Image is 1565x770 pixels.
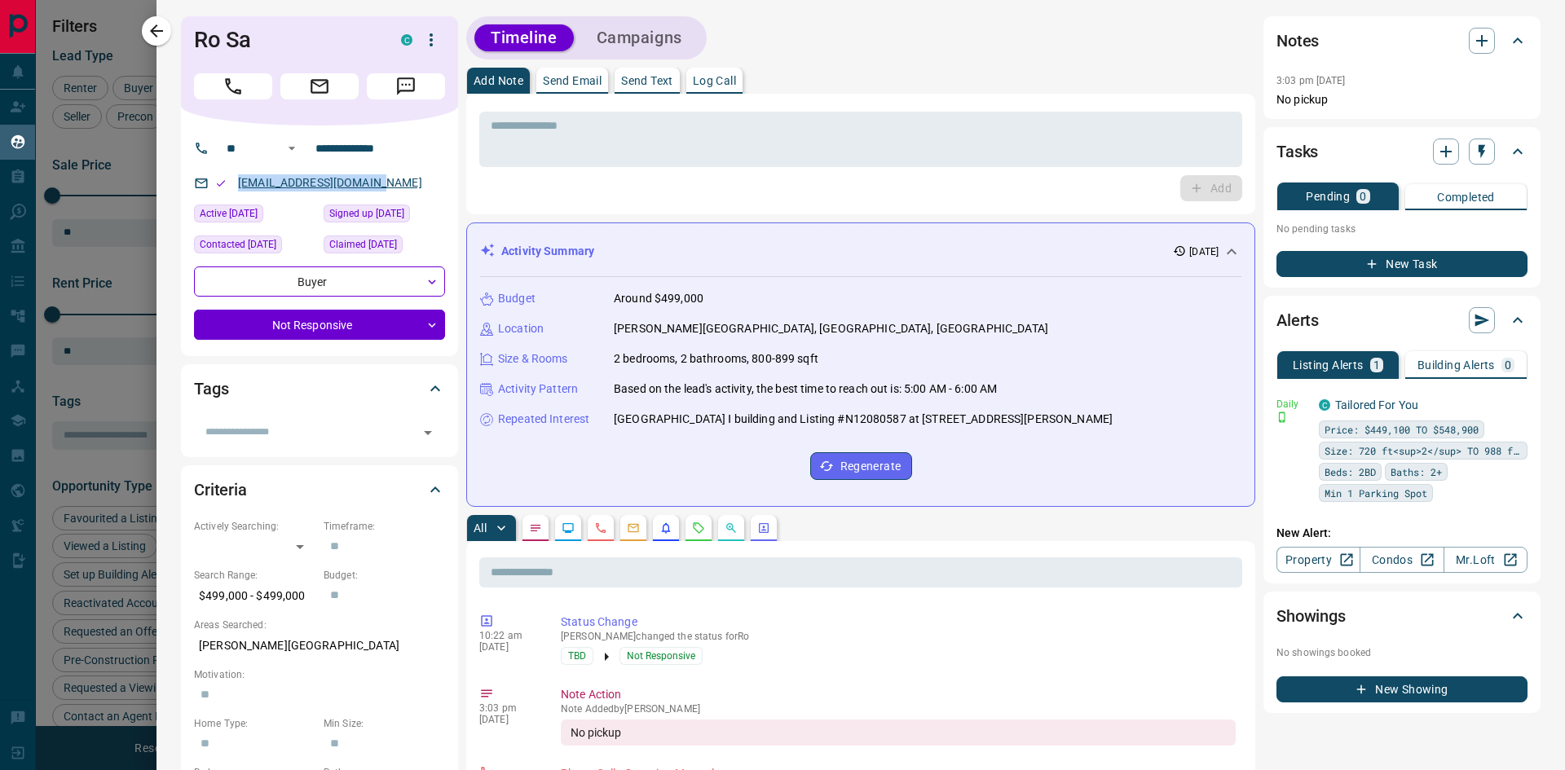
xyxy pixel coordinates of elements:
span: Email [280,73,359,99]
p: 10:22 am [479,630,536,641]
div: Tasks [1276,132,1528,171]
h1: Ro Sa [194,27,377,53]
h2: Criteria [194,477,247,503]
p: 1 [1373,359,1380,371]
p: Motivation: [194,667,445,682]
a: Condos [1360,547,1444,573]
p: 0 [1505,359,1511,371]
button: New Showing [1276,676,1528,702]
p: 3:03 pm [479,702,536,714]
p: Areas Searched: [194,618,445,632]
p: Note Added by [PERSON_NAME] [561,703,1236,715]
p: Activity Summary [501,243,594,260]
div: Alerts [1276,301,1528,340]
h2: Tasks [1276,139,1318,165]
div: Tags [194,369,445,408]
p: Repeated Interest [498,411,589,428]
h2: Showings [1276,603,1346,629]
span: Call [194,73,272,99]
svg: Opportunities [725,521,738,535]
a: [EMAIL_ADDRESS][DOMAIN_NAME] [238,176,422,189]
svg: Listing Alerts [659,521,672,535]
p: [DATE] [479,714,536,725]
svg: Notes [529,521,542,535]
p: No pickup [1276,91,1528,108]
div: Wed Aug 06 2025 [324,235,445,258]
p: [GEOGRAPHIC_DATA] Ⅰ building and Listing #N12080587 at [STREET_ADDRESS][PERSON_NAME] [614,411,1113,428]
button: Open [282,139,302,158]
span: Contacted [DATE] [200,236,276,253]
p: Add Note [474,75,523,86]
p: 0 [1360,191,1366,202]
p: Home Type: [194,716,315,731]
h2: Tags [194,376,228,402]
a: Property [1276,547,1360,573]
p: [DATE] [479,641,536,653]
div: Not Responsive [194,310,445,340]
p: Status Change [561,614,1236,631]
span: Min 1 Parking Spot [1325,485,1427,501]
p: New Alert: [1276,525,1528,542]
p: Timeframe: [324,519,445,534]
p: Activity Pattern [498,381,578,398]
p: No showings booked [1276,645,1528,660]
span: Price: $449,100 TO $548,900 [1325,421,1479,438]
svg: Emails [627,521,640,535]
span: Signed up [DATE] [329,205,404,222]
p: Listing Alerts [1293,359,1364,371]
p: All [474,522,487,534]
p: Based on the lead's activity, the best time to reach out is: 5:00 AM - 6:00 AM [614,381,997,398]
span: Message [367,73,445,99]
span: Size: 720 ft<sup>2</sup> TO 988 ft<sup>2</sup> [1325,442,1522,459]
h2: Alerts [1276,307,1319,333]
p: Budget: [324,568,445,583]
p: Daily [1276,397,1309,411]
p: Send Text [621,75,673,86]
div: Criteria [194,470,445,509]
p: Pending [1306,191,1350,202]
button: Timeline [474,24,574,51]
a: Mr.Loft [1444,547,1528,573]
span: Active [DATE] [200,205,258,222]
svg: Lead Browsing Activity [562,521,575,535]
p: Size & Rooms [498,350,568,367]
button: New Task [1276,251,1528,277]
p: [PERSON_NAME] changed the status for Ro [561,631,1236,642]
svg: Agent Actions [757,521,770,535]
p: Building Alerts [1417,359,1495,371]
p: [PERSON_NAME][GEOGRAPHIC_DATA] [194,632,445,659]
div: No pickup [561,719,1236,746]
span: Claimed [DATE] [329,236,397,253]
div: condos.ca [401,34,412,46]
svg: Email Valid [215,178,227,189]
p: Note Action [561,686,1236,703]
div: Thu Aug 07 2025 [194,235,315,258]
div: Wed Aug 06 2025 [194,205,315,227]
p: Around $499,000 [614,290,703,307]
p: Search Range: [194,568,315,583]
button: Regenerate [810,452,912,480]
svg: Calls [594,521,607,535]
span: Beds: 2BD [1325,464,1376,480]
p: Send Email [543,75,602,86]
p: $499,000 - $499,000 [194,583,315,609]
div: Wed Aug 06 2025 [324,205,445,227]
p: 3:03 pm [DATE] [1276,75,1346,86]
p: Completed [1437,191,1495,203]
p: No pending tasks [1276,217,1528,241]
div: condos.ca [1319,399,1330,411]
span: Baths: 2+ [1391,464,1442,480]
p: 2 bedrooms, 2 bathrooms, 800-899 sqft [614,350,818,367]
div: Activity Summary[DATE] [480,236,1241,266]
svg: Requests [692,521,705,535]
div: Notes [1276,21,1528,60]
div: Buyer [194,266,445,297]
a: Tailored For You [1335,398,1418,411]
span: TBD [568,648,586,664]
span: Not Responsive [627,648,695,664]
div: Showings [1276,596,1528,636]
p: Actively Searching: [194,519,315,534]
button: Campaigns [580,24,699,51]
p: [PERSON_NAME][GEOGRAPHIC_DATA], [GEOGRAPHIC_DATA], [GEOGRAPHIC_DATA] [614,320,1048,337]
p: Min Size: [324,716,445,731]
